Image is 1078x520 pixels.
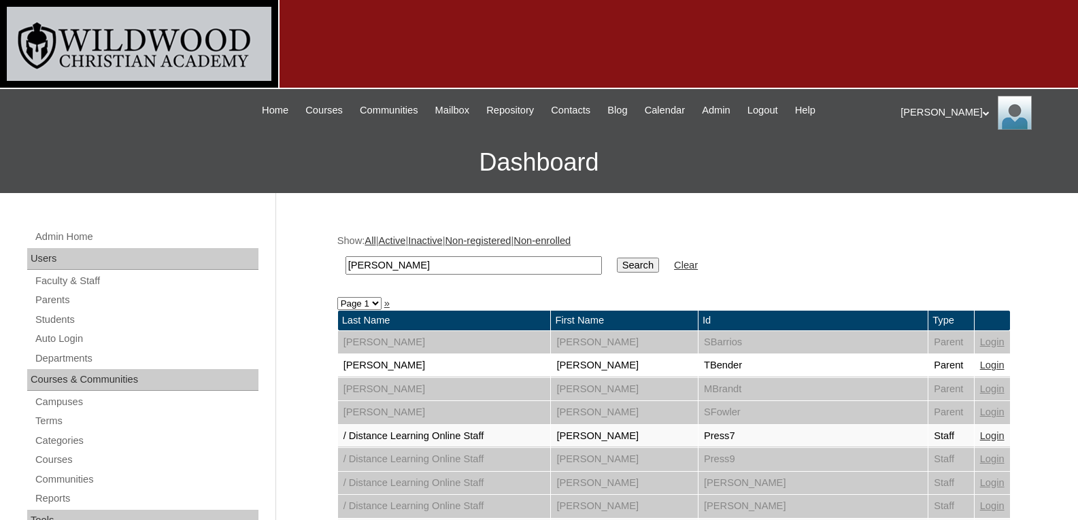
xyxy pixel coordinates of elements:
td: [PERSON_NAME] [338,354,551,377]
span: Admin [702,103,730,118]
a: Mailbox [428,103,477,118]
td: / Distance Learning Online Staff [338,472,551,495]
span: Logout [747,103,778,118]
td: / Distance Learning Online Staff [338,495,551,518]
span: Help [795,103,815,118]
a: Parents [34,292,258,309]
a: Login [980,477,1005,488]
span: Blog [607,103,627,118]
td: [PERSON_NAME] [338,331,551,354]
td: [PERSON_NAME] [338,378,551,401]
div: Show: | | | | [337,234,1011,282]
td: MBrandt [698,378,928,401]
span: Repository [486,103,534,118]
a: Login [980,406,1005,417]
td: Type [928,311,974,330]
td: Parent [928,331,974,354]
a: Courses [34,451,258,468]
img: Jill Isaac [998,96,1032,130]
td: [PERSON_NAME] [551,472,697,495]
span: Courses [305,103,343,118]
td: Last Name [338,311,551,330]
td: [PERSON_NAME] [551,425,697,448]
td: TBender [698,354,928,377]
a: Login [980,453,1005,464]
a: Auto Login [34,330,258,347]
td: Staff [928,448,974,471]
a: Non-registered [445,235,511,246]
a: Login [980,500,1005,511]
a: » [384,298,390,309]
a: Courses [299,103,350,118]
td: [PERSON_NAME] [698,495,928,518]
td: First Name [551,311,697,330]
a: Communities [34,471,258,488]
a: Login [980,336,1005,347]
input: Search [346,256,602,275]
td: / Distance Learning Online Staff [338,448,551,471]
span: Home [262,103,288,118]
a: Admin Home [34,228,258,245]
a: Terms [34,413,258,430]
a: Faculty & Staff [34,273,258,290]
td: Staff [928,472,974,495]
a: Clear [674,260,698,271]
a: Login [980,360,1005,370]
td: [PERSON_NAME] [551,448,697,471]
a: Campuses [34,394,258,411]
a: Login [980,383,1005,394]
td: [PERSON_NAME] [338,401,551,424]
a: Active [378,235,405,246]
img: logo-white.png [7,7,271,81]
td: Parent [928,401,974,424]
div: Users [27,248,258,270]
div: [PERSON_NAME] [900,96,1064,130]
a: All [365,235,375,246]
td: [PERSON_NAME] [698,472,928,495]
span: Mailbox [435,103,470,118]
a: Inactive [408,235,443,246]
a: Help [788,103,822,118]
a: Calendar [638,103,692,118]
a: Contacts [544,103,597,118]
span: Contacts [551,103,590,118]
td: [PERSON_NAME] [551,331,697,354]
td: [PERSON_NAME] [551,378,697,401]
span: Calendar [645,103,685,118]
a: Repository [479,103,541,118]
a: Login [980,430,1005,441]
div: Courses & Communities [27,369,258,391]
a: Reports [34,490,258,507]
td: [PERSON_NAME] [551,401,697,424]
a: Communities [353,103,425,118]
td: Press9 [698,448,928,471]
a: Categories [34,432,258,449]
td: Id [698,311,928,330]
a: Non-enrolled [513,235,571,246]
td: Parent [928,378,974,401]
a: Blog [601,103,634,118]
h3: Dashboard [7,132,1071,193]
td: Press7 [698,425,928,448]
td: [PERSON_NAME] [551,495,697,518]
td: SFowler [698,401,928,424]
input: Search [617,258,659,273]
a: Students [34,311,258,328]
td: [PERSON_NAME] [551,354,697,377]
td: Staff [928,425,974,448]
span: Communities [360,103,418,118]
td: Parent [928,354,974,377]
a: Logout [741,103,785,118]
td: SBarrios [698,331,928,354]
a: Departments [34,350,258,367]
a: Admin [695,103,737,118]
td: / Distance Learning Online Staff [338,425,551,448]
td: Staff [928,495,974,518]
a: Home [255,103,295,118]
